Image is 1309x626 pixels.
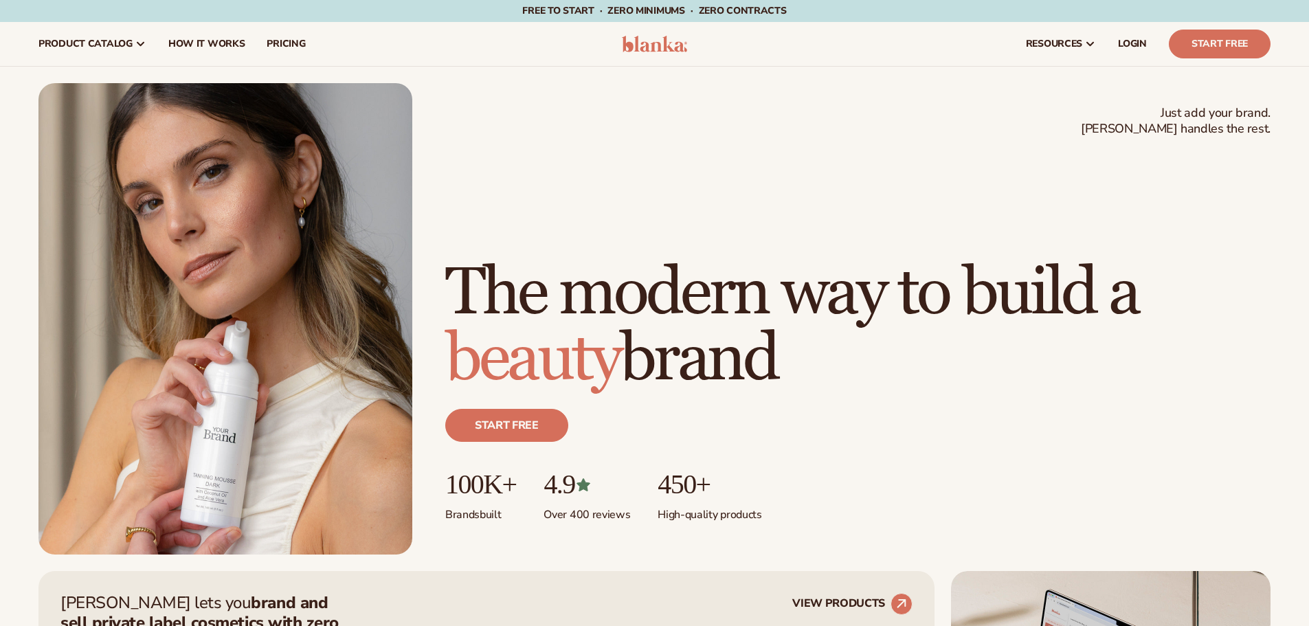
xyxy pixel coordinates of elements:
[522,4,786,17] span: Free to start · ZERO minimums · ZERO contracts
[1107,22,1158,66] a: LOGIN
[445,409,568,442] a: Start free
[27,22,157,66] a: product catalog
[1026,38,1082,49] span: resources
[445,500,516,522] p: Brands built
[658,500,761,522] p: High-quality products
[445,319,620,399] span: beauty
[267,38,305,49] span: pricing
[658,469,761,500] p: 450+
[544,469,630,500] p: 4.9
[622,36,687,52] img: logo
[544,500,630,522] p: Over 400 reviews
[38,38,133,49] span: product catalog
[168,38,245,49] span: How It Works
[256,22,316,66] a: pricing
[1081,105,1271,137] span: Just add your brand. [PERSON_NAME] handles the rest.
[792,593,913,615] a: VIEW PRODUCTS
[445,260,1271,392] h1: The modern way to build a brand
[1118,38,1147,49] span: LOGIN
[445,469,516,500] p: 100K+
[38,83,412,555] img: Female holding tanning mousse.
[1169,30,1271,58] a: Start Free
[157,22,256,66] a: How It Works
[1015,22,1107,66] a: resources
